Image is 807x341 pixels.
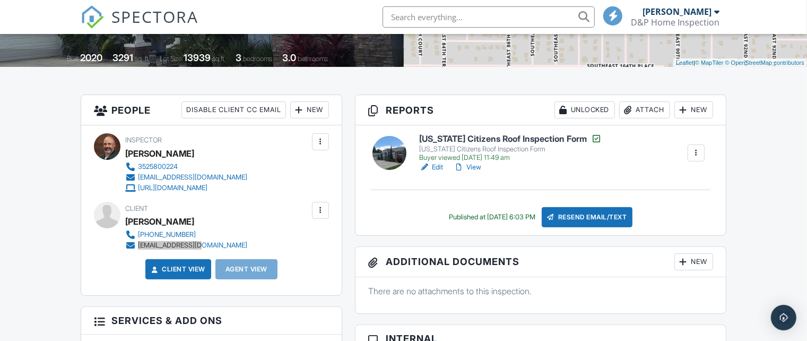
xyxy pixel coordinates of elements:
[419,133,602,162] a: [US_STATE] Citizens Roof Inspection Form [US_STATE] Citizens Roof Inspection Form Buyer viewed [D...
[184,52,211,63] div: 13939
[355,95,726,125] h3: Reports
[125,204,148,212] span: Client
[67,55,79,63] span: Built
[676,59,693,66] a: Leaflet
[368,285,713,297] p: There are no attachments to this inspection.
[181,101,286,118] div: Disable Client CC Email
[725,59,804,66] a: © OpenStreetMap contributors
[419,145,602,154] div: [US_STATE] Citizens Roof Inspection Form
[138,241,247,250] div: [EMAIL_ADDRESS][DOMAIN_NAME]
[125,172,247,183] a: [EMAIL_ADDRESS][DOMAIN_NAME]
[125,136,162,144] span: Inspector
[236,52,241,63] div: 3
[111,5,198,28] span: SPECTORA
[135,55,150,63] span: sq. ft.
[138,184,207,192] div: [URL][DOMAIN_NAME]
[554,101,615,118] div: Unlocked
[243,55,272,63] span: bedrooms
[619,101,670,118] div: Attach
[419,154,602,162] div: Buyer viewed [DATE] 11:49 am
[112,52,133,63] div: 3291
[674,253,713,270] div: New
[125,183,247,193] a: [URL][DOMAIN_NAME]
[355,247,726,277] h3: Additional Documents
[81,14,198,37] a: SPECTORA
[643,6,711,17] div: [PERSON_NAME]
[125,161,247,172] a: 3525800224
[125,146,194,161] div: [PERSON_NAME]
[138,231,196,239] div: [PHONE_NUMBER]
[695,59,724,66] a: © MapTiler
[419,133,602,144] h6: [US_STATE] Citizens Roof Inspection Form
[212,55,225,63] span: sq.ft.
[771,305,796,330] div: Open Intercom Messenger
[298,55,328,63] span: bathrooms
[81,95,342,125] h3: People
[160,55,182,63] span: Lot Size
[282,52,296,63] div: 3.0
[454,162,481,173] a: View
[419,162,443,173] a: Edit
[125,240,247,251] a: [EMAIL_ADDRESS][DOMAIN_NAME]
[149,264,205,275] a: Client View
[138,173,247,182] div: [EMAIL_ADDRESS][DOMAIN_NAME]
[80,52,102,63] div: 2020
[138,163,178,171] div: 3525800224
[542,207,633,227] div: Resend Email/Text
[125,214,194,229] div: [PERSON_NAME]
[631,17,719,28] div: D&P Home Inspection
[673,58,807,67] div: |
[125,229,247,240] a: [PHONE_NUMBER]
[674,101,713,118] div: New
[81,307,342,335] h3: Services & Add ons
[449,213,535,221] div: Published at [DATE] 6:03 PM
[290,101,329,118] div: New
[81,5,104,29] img: The Best Home Inspection Software - Spectora
[383,6,595,28] input: Search everything...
